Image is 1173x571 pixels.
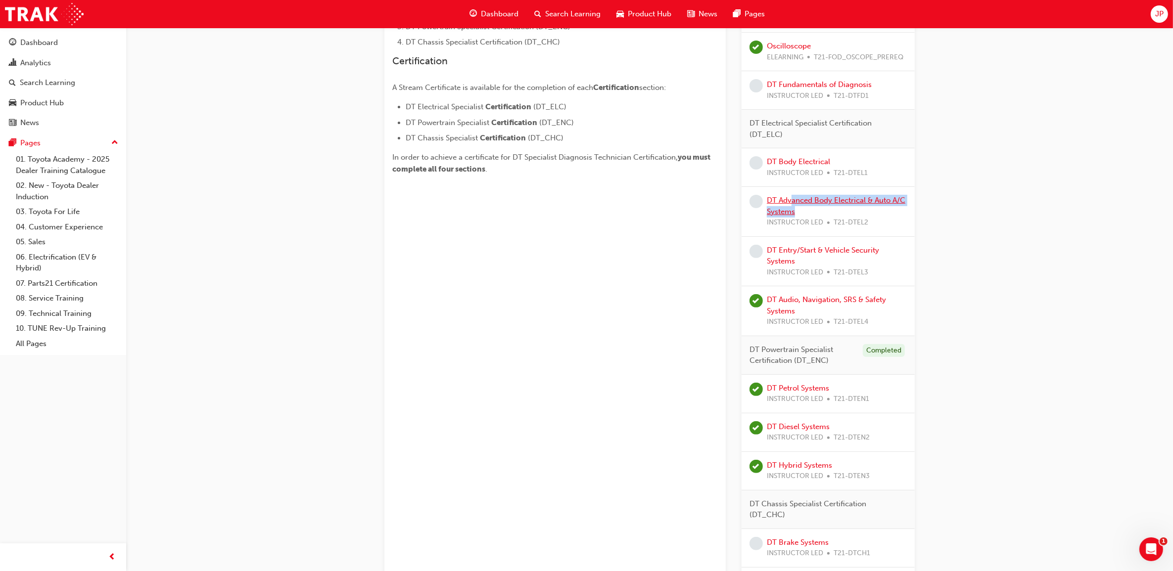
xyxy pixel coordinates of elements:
span: T21-DTFD1 [834,90,869,102]
span: Certification [491,118,537,127]
button: JP [1151,5,1168,23]
a: Search Learning [4,74,122,92]
span: news-icon [687,8,695,20]
a: News [4,114,122,132]
span: A Stream Certificate is available for the completion of each [392,83,593,92]
iframe: Intercom live chat [1139,537,1163,561]
span: learningRecordVerb_ATTEND-icon [750,294,763,307]
span: Certification [593,83,639,92]
span: INSTRUCTOR LED [767,267,823,278]
a: DT Brake Systems [767,538,829,547]
span: T21-DTEL4 [834,316,868,328]
span: INSTRUCTOR LED [767,217,823,228]
a: 02. New - Toyota Dealer Induction [12,178,122,204]
span: T21-DTEN1 [834,394,869,405]
span: DT Electrical Specialist Certification (DT_ELC) [750,118,899,140]
span: Certification [480,133,526,142]
a: 04. Customer Experience [12,220,122,235]
span: DT Powertrain Specialist Certification (DT_ENC) [750,344,855,366]
span: car-icon [616,8,624,20]
span: Certification [392,55,448,67]
span: learningRecordVerb_NONE-icon [750,245,763,258]
a: car-iconProduct Hub [609,4,679,24]
span: (DT_ELC) [533,102,566,111]
span: T21-FOD_OSCOPE_PREREQ [814,52,903,63]
span: learningRecordVerb_NONE-icon [750,79,763,92]
div: Dashboard [20,37,58,48]
button: Pages [4,134,122,152]
span: learningRecordVerb_NONE-icon [750,195,763,208]
span: learningRecordVerb_PASS-icon [750,41,763,54]
a: Dashboard [4,34,122,52]
span: up-icon [111,136,118,149]
a: Product Hub [4,94,122,112]
div: Pages [20,137,41,149]
span: section: [639,83,666,92]
span: (DT_CHC) [528,133,563,142]
span: In order to achieve a certificate for DT Specialist Diagnosis Technician Certification, [392,153,678,162]
span: pages-icon [9,139,16,148]
span: T21-DTEL3 [834,267,868,278]
span: News [699,8,717,20]
span: Pages [745,8,765,20]
span: INSTRUCTOR LED [767,316,823,328]
a: 01. Toyota Academy - 2025 Dealer Training Catalogue [12,152,122,178]
span: T21-DTCH1 [834,548,870,559]
span: guage-icon [9,39,16,47]
span: INSTRUCTOR LED [767,471,823,482]
a: DT Body Electrical [767,157,830,166]
a: DT Hybrid Systems [767,461,832,470]
span: Certification [485,102,531,111]
span: INSTRUCTOR LED [767,394,823,405]
span: pages-icon [733,8,741,20]
span: INSTRUCTOR LED [767,90,823,102]
a: 06. Electrification (EV & Hybrid) [12,250,122,276]
a: 10. TUNE Rev-Up Training [12,321,122,336]
span: INSTRUCTOR LED [767,432,823,443]
span: DT Chassis Specialist [406,133,478,142]
span: (DT_ENC) [539,118,574,127]
a: 08. Service Training [12,291,122,306]
a: 03. Toyota For Life [12,204,122,220]
span: ELEARNING [767,52,803,63]
div: News [20,117,39,129]
span: Dashboard [481,8,518,20]
span: DT Powertrain Specialist Certification (DT_ENC) [406,22,570,31]
a: guage-iconDashboard [462,4,526,24]
span: search-icon [9,79,16,88]
span: search-icon [534,8,541,20]
span: guage-icon [469,8,477,20]
div: Analytics [20,57,51,69]
a: Analytics [4,54,122,72]
span: 1 [1160,537,1168,545]
span: chart-icon [9,59,16,68]
span: news-icon [9,119,16,128]
span: prev-icon [109,551,116,564]
span: learningRecordVerb_NONE-icon [750,537,763,550]
span: T21-DTEL2 [834,217,868,228]
a: Trak [5,3,84,25]
span: learningRecordVerb_NONE-icon [750,156,763,170]
a: DT Diesel Systems [767,422,830,431]
a: search-iconSearch Learning [526,4,609,24]
div: Search Learning [20,77,75,88]
span: T21-DTEN2 [834,432,870,443]
a: DT Audio, Navigation, SRS & Safety Systems [767,295,886,315]
span: DT Chassis Specialist Certification (DT_CHC) [406,38,560,46]
a: news-iconNews [679,4,725,24]
a: 05. Sales [12,234,122,250]
span: T21-DTEN3 [834,471,870,482]
span: DT Chassis Specialist Certification (DT_CHC) [750,498,899,521]
a: DT Advanced Body Electrical & Auto A/C Systems [767,196,905,216]
span: DT Electrical Specialist [406,102,483,111]
span: Search Learning [545,8,601,20]
a: All Pages [12,336,122,351]
a: pages-iconPages [725,4,773,24]
div: Product Hub [20,97,64,109]
span: learningRecordVerb_ATTEND-icon [750,460,763,473]
a: DT Petrol Systems [767,384,829,393]
a: DT Fundamentals of Diagnosis [767,80,872,89]
span: INSTRUCTOR LED [767,548,823,559]
span: . [485,165,487,174]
